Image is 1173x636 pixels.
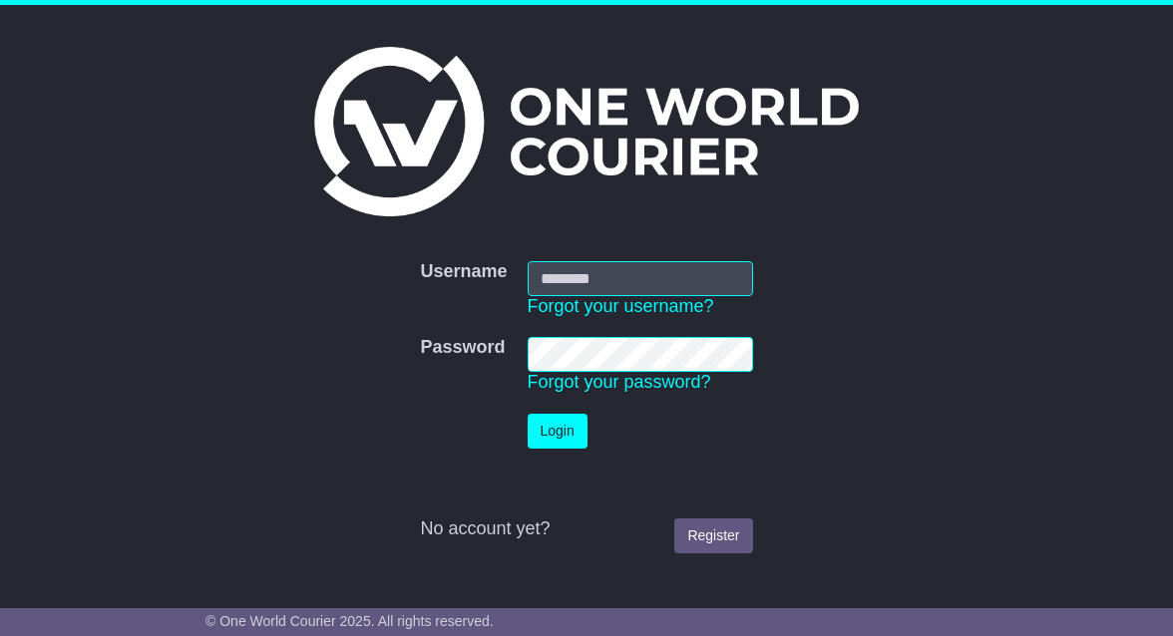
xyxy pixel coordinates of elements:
[528,372,711,392] a: Forgot your password?
[528,296,714,316] a: Forgot your username?
[674,518,752,553] a: Register
[205,613,494,629] span: © One World Courier 2025. All rights reserved.
[528,414,587,449] button: Login
[420,337,505,359] label: Password
[420,518,752,540] div: No account yet?
[314,47,859,216] img: One World
[420,261,507,283] label: Username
